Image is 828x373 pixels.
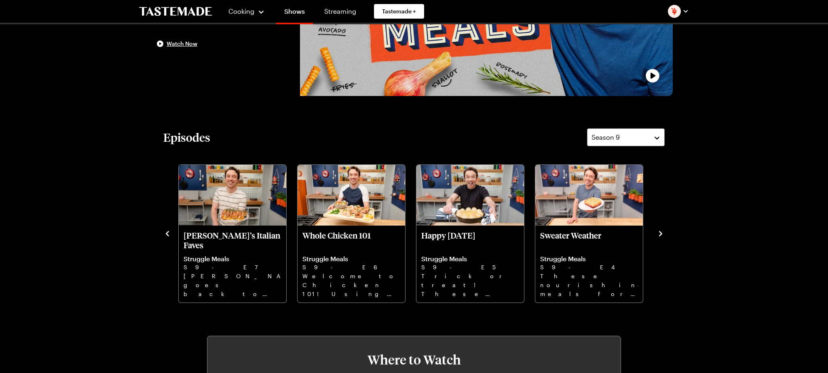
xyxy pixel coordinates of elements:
[228,7,254,15] span: Cooking
[534,162,653,303] div: 9 / 12
[297,162,416,303] div: 7 / 12
[179,165,286,226] img: Frankie’s Italian Faves
[302,255,400,263] p: Struggle Meals
[184,255,281,263] p: Struggle Meals
[421,230,519,298] a: Happy Halloween
[535,165,643,226] img: Sweater Weather
[228,2,265,21] button: Cooking
[421,272,519,298] p: Trick or treat! These affordable, spooky [DATE]-spirited dishes are hard to beat!
[184,230,281,250] p: [PERSON_NAME]’s Italian Faves
[421,255,519,263] p: Struggle Meals
[382,7,416,15] span: Tastemade +
[302,263,400,272] p: S9 - E6
[184,272,281,298] p: [PERSON_NAME]’s goes back to his roots with these Italian recipes that even his Nonno would love.
[302,272,400,298] p: Welcome to Chicken 101! Using a whole chicken, make three complete meals that feed the entire fam...
[540,263,638,272] p: S9 - E4
[416,165,524,303] div: Happy Halloween
[416,165,524,226] img: Happy Halloween
[276,2,313,24] a: Shows
[167,40,197,48] span: Watch Now
[540,230,638,250] p: Sweater Weather
[139,7,212,16] a: To Tastemade Home Page
[421,230,519,250] p: Happy [DATE]
[298,165,405,226] img: Whole Chicken 101
[232,352,596,367] h3: Where to Watch
[540,255,638,263] p: Struggle Meals
[184,263,281,272] p: S9 - E7
[416,162,534,303] div: 8 / 12
[657,228,665,238] button: navigate to next item
[163,228,171,238] button: navigate to previous item
[540,230,638,298] a: Sweater Weather
[184,230,281,298] a: Frankie’s Italian Faves
[587,128,665,146] button: Season 9
[535,165,643,303] div: Sweater Weather
[668,5,689,18] button: Profile picture
[179,165,286,303] div: Frankie’s Italian Faves
[668,5,681,18] img: Profile picture
[540,272,638,298] p: These nourishing meals for chilly fall days will not only warm your belly but also your heart.
[374,4,424,19] a: Tastemade +
[421,263,519,272] p: S9 - E5
[298,165,405,303] div: Whole Chicken 101
[302,230,400,250] p: Whole Chicken 101
[302,230,400,298] a: Whole Chicken 101
[591,132,620,142] span: Season 9
[178,162,297,303] div: 6 / 12
[163,130,210,145] h2: Episodes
